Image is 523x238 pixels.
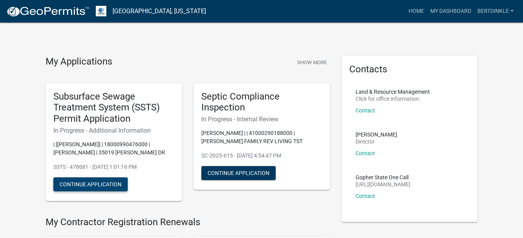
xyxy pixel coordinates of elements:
[356,107,375,114] a: Contact
[349,64,470,75] h5: Contacts
[53,91,174,124] h5: Subsurface Sewage Treatment System (SSTS) Permit Application
[356,96,430,101] p: Click for office information:
[53,127,174,134] h6: In Progress - Additional Information
[53,140,174,157] p: | [[PERSON_NAME]] | 18000990476000 | [PERSON_NAME] | 35019 [PERSON_NAME] DR
[356,193,375,199] a: Contact
[474,4,517,19] a: Bertdinkle
[356,89,430,94] p: Land & Resource Management
[405,4,427,19] a: Home
[294,56,330,69] button: Show More
[427,4,474,19] a: My Dashboard
[201,166,276,180] button: Continue Application
[53,177,128,191] button: Continue Application
[201,129,322,145] p: [PERSON_NAME] | | 41000290188000 | [PERSON_NAME] FAMILY REV LIVING TST
[53,163,174,171] p: SSTS - 478681 - [DATE] 1:01:16 PM
[201,115,322,123] h6: In Progress - Internal Review
[356,132,397,137] p: [PERSON_NAME]
[356,150,375,156] a: Contact
[356,175,410,180] p: Gopher State One Call
[201,152,322,160] p: SC-2025-615 - [DATE] 4:54:47 PM
[46,56,112,68] h4: My Applications
[96,6,106,16] img: Otter Tail County, Minnesota
[356,182,410,187] p: [URL][DOMAIN_NAME]
[113,5,206,18] a: [GEOGRAPHIC_DATA], [US_STATE]
[356,139,397,144] p: Director
[46,217,330,228] h4: My Contractor Registration Renewals
[201,91,322,114] h5: Septic Compliance Inspection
